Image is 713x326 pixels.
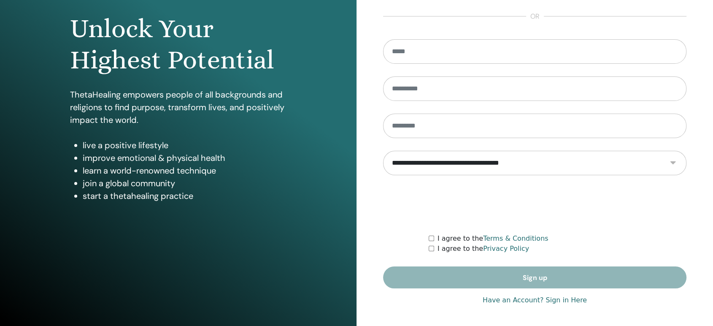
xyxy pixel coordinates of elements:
a: Terms & Conditions [483,234,548,242]
iframe: reCAPTCHA [471,188,599,221]
h1: Unlock Your Highest Potential [70,13,286,76]
li: learn a world-renowned technique [83,164,286,177]
li: improve emotional & physical health [83,152,286,164]
li: start a thetahealing practice [83,190,286,202]
a: Privacy Policy [483,244,529,253]
label: I agree to the [438,244,529,254]
a: Have an Account? Sign in Here [483,295,587,305]
label: I agree to the [438,234,548,244]
span: or [526,11,544,22]
li: join a global community [83,177,286,190]
p: ThetaHealing empowers people of all backgrounds and religions to find purpose, transform lives, a... [70,88,286,126]
li: live a positive lifestyle [83,139,286,152]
